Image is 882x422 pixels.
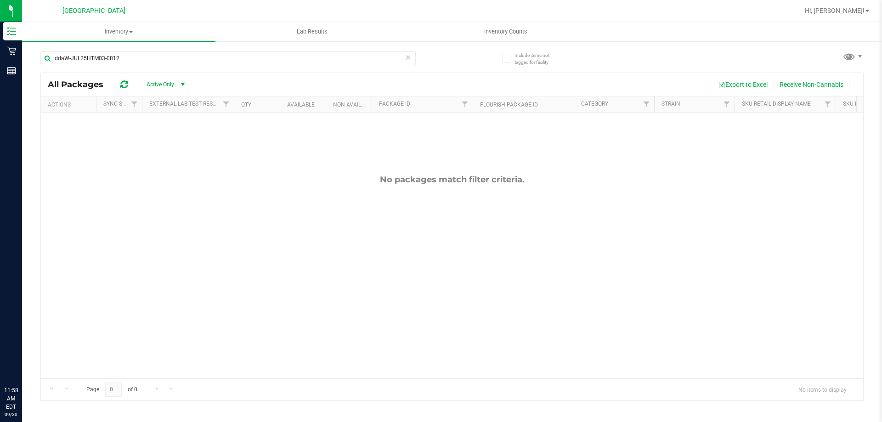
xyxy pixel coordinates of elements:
a: Lab Results [215,22,409,41]
span: Page of 0 [79,383,145,397]
a: Flourish Package ID [480,101,538,108]
a: Inventory [22,22,215,41]
span: [GEOGRAPHIC_DATA] [62,7,125,15]
button: Receive Non-Cannabis [774,77,849,92]
a: Filter [639,96,654,112]
div: No packages match filter criteria. [41,174,863,185]
a: Sync Status [103,101,139,107]
a: Sku Retail Display Name [742,101,811,107]
inline-svg: Reports [7,66,16,75]
a: External Lab Test Result [149,101,221,107]
inline-svg: Retail [7,46,16,56]
a: Inventory Counts [409,22,602,41]
a: Filter [820,96,836,112]
a: Available [287,101,315,108]
input: Search Package ID, Item Name, SKU, Lot or Part Number... [40,51,416,65]
span: Inventory Counts [472,28,540,36]
a: Filter [127,96,142,112]
span: Inventory [22,28,215,36]
inline-svg: Inventory [7,27,16,36]
a: Filter [219,96,234,112]
a: Qty [241,101,251,108]
a: Category [581,101,608,107]
a: Filter [458,96,473,112]
a: Filter [719,96,735,112]
span: No items to display [791,383,854,396]
div: Actions [48,101,92,108]
a: Strain [661,101,680,107]
a: Non-Available [333,101,374,108]
a: SKU Name [843,101,871,107]
span: Clear [405,51,411,63]
iframe: Resource center [9,349,37,376]
p: 09/20 [4,411,18,418]
span: Lab Results [284,28,340,36]
button: Export to Excel [712,77,774,92]
span: Hi, [PERSON_NAME]! [805,7,865,14]
span: Include items not tagged for facility [514,52,560,66]
span: All Packages [48,79,113,90]
a: Package ID [379,101,410,107]
p: 11:58 AM EDT [4,386,18,411]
